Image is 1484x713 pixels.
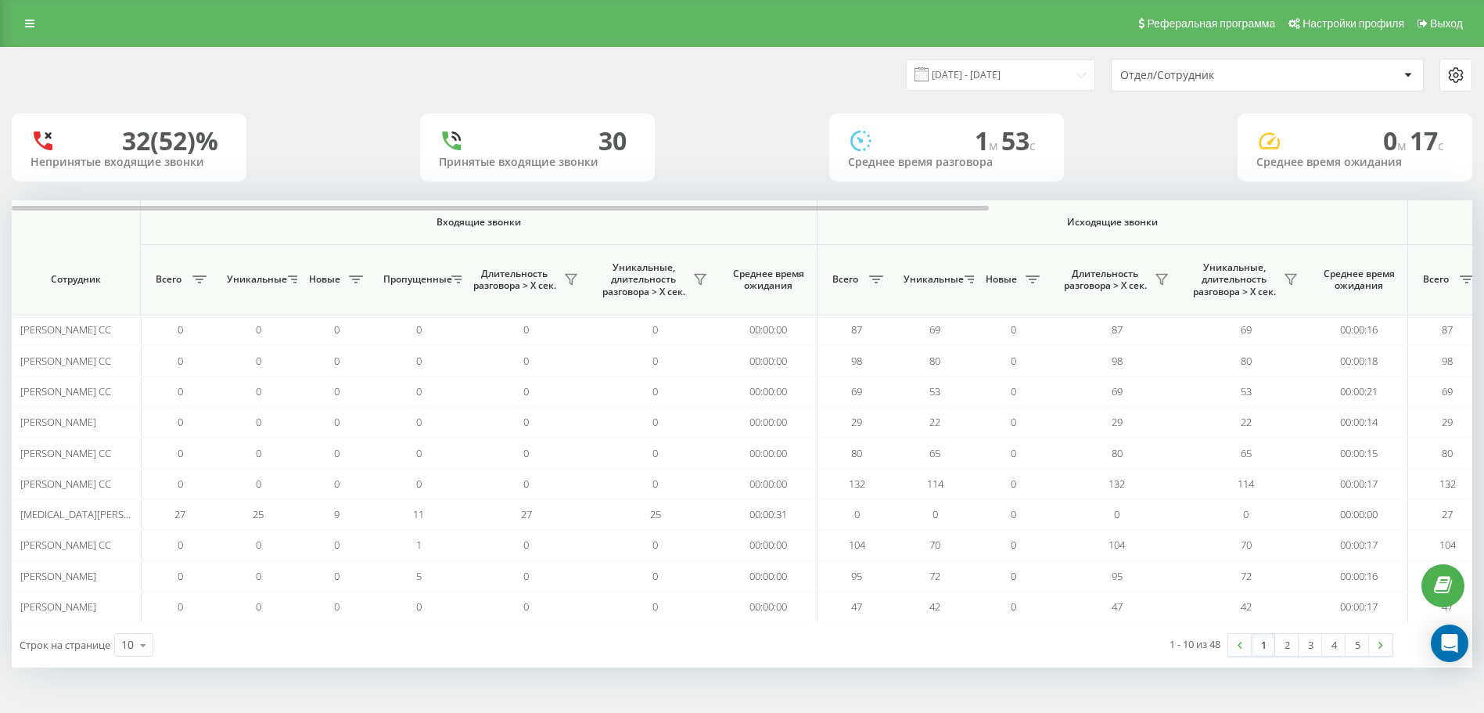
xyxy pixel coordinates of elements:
span: 0 [256,446,261,460]
div: Отдел/Сотрудник [1120,69,1307,82]
span: 0 [178,354,183,368]
span: 0 [932,507,938,521]
span: Среднее время ожидания [1322,268,1396,292]
span: [PERSON_NAME] CC [20,322,111,337]
span: 42 [1241,600,1252,614]
span: 1 [416,538,422,552]
span: 0 [523,322,529,337]
span: Длительность разговора > Х сек. [469,268,559,292]
span: 25 [253,507,264,521]
span: 104 [849,538,865,552]
span: Входящие звонки [181,216,776,229]
span: 0 [416,415,422,429]
span: 9 [334,507,340,521]
span: 22 [929,415,940,429]
td: 00:00:17 [1310,592,1408,622]
span: 0 [178,569,183,583]
span: 0 [523,477,529,491]
div: Принятые входящие звонки [439,156,636,169]
span: 87 [1442,322,1453,337]
span: 0 [178,446,183,460]
span: 80 [851,446,862,460]
span: 0 [334,322,340,337]
span: 0 [1114,507,1119,521]
span: Новые [305,273,344,286]
span: [PERSON_NAME] [20,600,96,614]
a: 1 [1252,634,1275,656]
span: Всего [1416,273,1455,286]
span: 0 [523,354,529,368]
span: 98 [1442,354,1453,368]
td: 00:00:00 [720,345,817,376]
a: 4 [1322,634,1346,656]
div: 32 (52)% [122,126,218,156]
span: 0 [416,446,422,460]
td: 00:00:00 [1310,499,1408,530]
span: 87 [851,322,862,337]
span: 69 [851,384,862,398]
span: 80 [1442,446,1453,460]
span: 80 [1241,354,1252,368]
td: 00:00:00 [720,315,817,345]
span: 0 [652,322,658,337]
span: 0 [416,322,422,337]
span: 0 [1011,446,1016,460]
span: 69 [1112,384,1123,398]
span: 27 [174,507,185,521]
span: 104 [1109,538,1125,552]
span: 72 [1241,569,1252,583]
span: 0 [523,569,529,583]
span: 0 [652,600,658,614]
span: 95 [1112,569,1123,583]
span: 0 [1011,354,1016,368]
span: 53 [1241,384,1252,398]
span: 0 [256,415,261,429]
span: Уникальные [227,273,283,286]
span: Новые [982,273,1021,286]
a: 5 [1346,634,1369,656]
span: 0 [523,384,529,398]
span: 0 [652,384,658,398]
span: 22 [1241,415,1252,429]
td: 00:00:15 [1310,438,1408,468]
span: 25 [650,507,661,521]
span: 0 [1011,384,1016,398]
td: 00:00:00 [720,530,817,560]
span: 114 [927,477,943,491]
span: 0 [256,384,261,398]
span: 1 [975,124,1001,157]
span: 0 [334,477,340,491]
span: 0 [416,600,422,614]
span: Исходящие звонки [854,216,1371,229]
div: 10 [121,637,134,653]
span: 0 [523,600,529,614]
span: 65 [1241,446,1252,460]
td: 00:00:17 [1310,469,1408,499]
a: 3 [1299,634,1322,656]
span: [PERSON_NAME] CC [20,538,111,552]
span: Строк на странице [20,638,110,652]
span: 0 [523,446,529,460]
span: Длительность разговора > Х сек. [1060,268,1150,292]
span: 0 [334,446,340,460]
span: 0 [416,384,422,398]
span: [PERSON_NAME] [20,569,96,583]
span: 95 [851,569,862,583]
span: 47 [1112,600,1123,614]
span: 132 [1439,477,1456,491]
span: 0 [1011,477,1016,491]
span: 0 [1383,124,1410,157]
span: 0 [1011,569,1016,583]
span: 0 [1011,538,1016,552]
span: Всего [149,273,188,286]
span: Реферальная программа [1147,17,1275,30]
span: 132 [849,477,865,491]
span: 0 [256,569,261,583]
span: 0 [854,507,860,521]
span: 0 [256,538,261,552]
td: 00:00:21 [1310,376,1408,407]
span: 0 [334,538,340,552]
td: 00:00:17 [1310,530,1408,560]
span: Пропущенные [383,273,447,286]
span: 0 [652,354,658,368]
